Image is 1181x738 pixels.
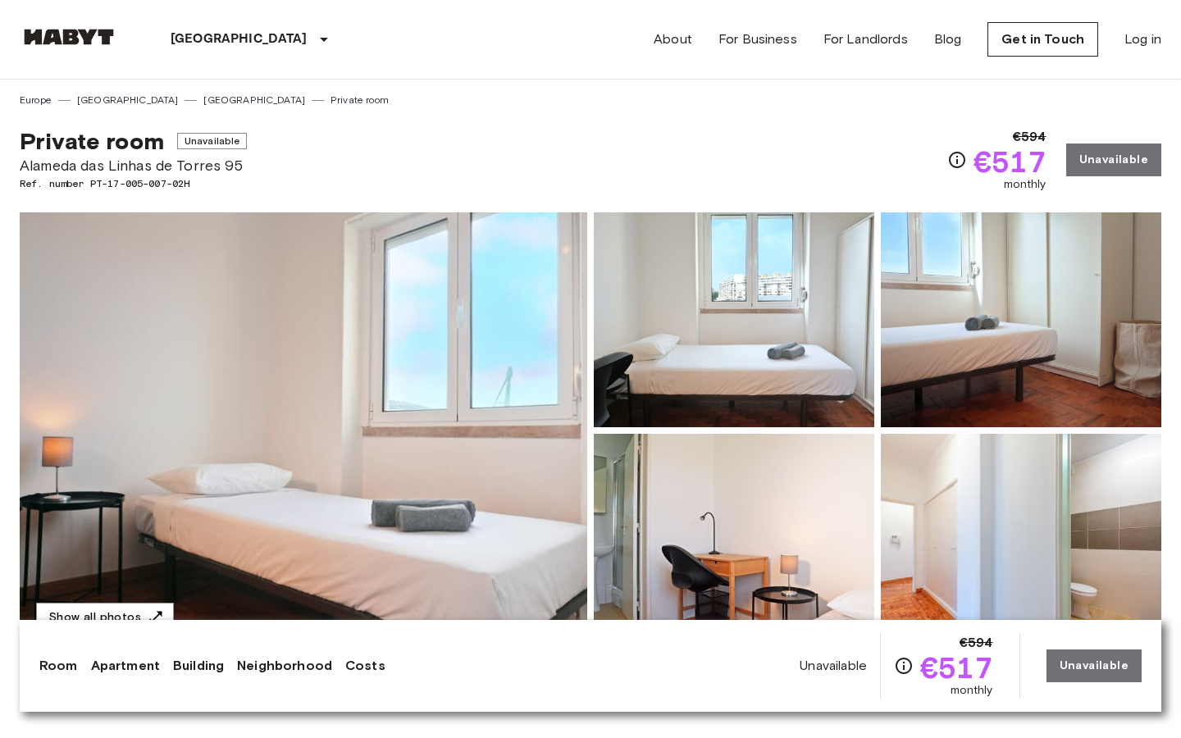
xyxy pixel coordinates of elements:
img: Habyt [20,29,118,45]
a: [GEOGRAPHIC_DATA] [203,93,305,107]
a: Log in [1124,30,1161,49]
a: Private room [331,93,389,107]
img: Picture of unit PT-17-005-007-02H [594,212,874,427]
p: [GEOGRAPHIC_DATA] [171,30,308,49]
span: Alameda das Linhas de Torres 95 [20,155,247,176]
a: Building [173,656,224,676]
span: €517 [920,653,993,682]
a: About [654,30,692,49]
button: Show all photos [36,603,174,633]
a: Europe [20,93,52,107]
a: Neighborhood [237,656,332,676]
a: Apartment [91,656,160,676]
a: For Landlords [823,30,908,49]
a: Blog [934,30,962,49]
span: €594 [960,633,993,653]
a: Get in Touch [987,22,1098,57]
span: Private room [20,127,164,155]
a: Costs [345,656,385,676]
span: monthly [1004,176,1046,193]
span: €517 [974,147,1046,176]
svg: Check cost overview for full price breakdown. Please note that discounts apply to new joiners onl... [894,656,914,676]
img: Picture of unit PT-17-005-007-02H [594,434,874,649]
span: monthly [951,682,993,699]
img: Marketing picture of unit PT-17-005-007-02H [20,212,587,649]
a: For Business [718,30,797,49]
svg: Check cost overview for full price breakdown. Please note that discounts apply to new joiners onl... [947,150,967,170]
span: €594 [1013,127,1046,147]
span: Unavailable [800,657,867,675]
span: Ref. number PT-17-005-007-02H [20,176,247,191]
img: Picture of unit PT-17-005-007-02H [881,212,1161,427]
a: Room [39,656,78,676]
img: Picture of unit PT-17-005-007-02H [881,434,1161,649]
a: [GEOGRAPHIC_DATA] [77,93,179,107]
span: Unavailable [177,133,248,149]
